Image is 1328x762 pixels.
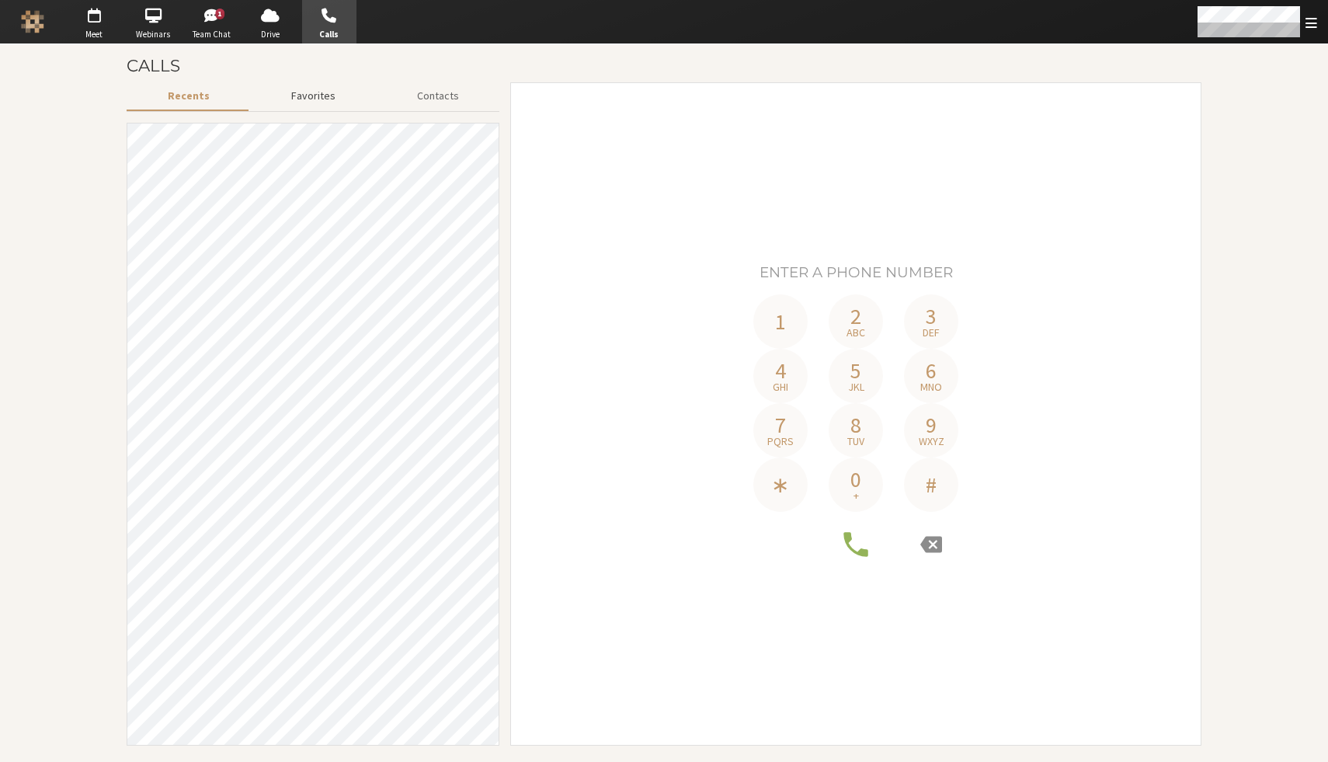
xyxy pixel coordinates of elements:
[185,28,239,41] span: Team Chat
[904,294,958,349] button: 3def
[753,403,808,458] button: 7pqrs
[376,82,499,110] button: Contacts
[771,474,789,496] span: ∗
[904,458,958,512] button: #
[522,251,1190,294] h4: Phone number
[904,403,958,458] button: 9wxyz
[775,360,786,381] span: 4
[923,327,940,338] span: def
[829,458,883,512] button: 0+
[775,414,786,436] span: 7
[850,360,861,381] span: 5
[853,490,859,501] span: +
[829,294,883,349] button: 2abc
[753,294,808,349] button: 1
[753,349,808,403] button: 4ghi
[1289,722,1316,751] iframe: Chat
[926,305,937,327] span: 3
[126,28,180,41] span: Webinars
[767,436,794,447] span: pqrs
[829,403,883,458] button: 8tuv
[67,28,121,41] span: Meet
[847,327,865,338] span: abc
[250,82,376,110] button: Favorites
[243,28,297,41] span: Drive
[926,414,937,436] span: 9
[302,28,356,41] span: Calls
[773,381,788,392] span: ghi
[848,381,864,392] span: jkl
[829,349,883,403] button: 5jkl
[920,381,942,392] span: mno
[215,9,225,19] div: 1
[127,82,250,110] button: Recents
[775,311,786,332] span: 1
[919,436,944,447] span: wxyz
[847,436,864,447] span: tuv
[127,57,1201,75] h3: Calls
[926,360,937,381] span: 6
[850,414,861,436] span: 8
[21,10,44,33] img: Iotum
[850,305,861,327] span: 2
[850,468,861,490] span: 0
[904,349,958,403] button: 6mno
[926,474,937,496] span: #
[753,458,808,512] button: ∗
